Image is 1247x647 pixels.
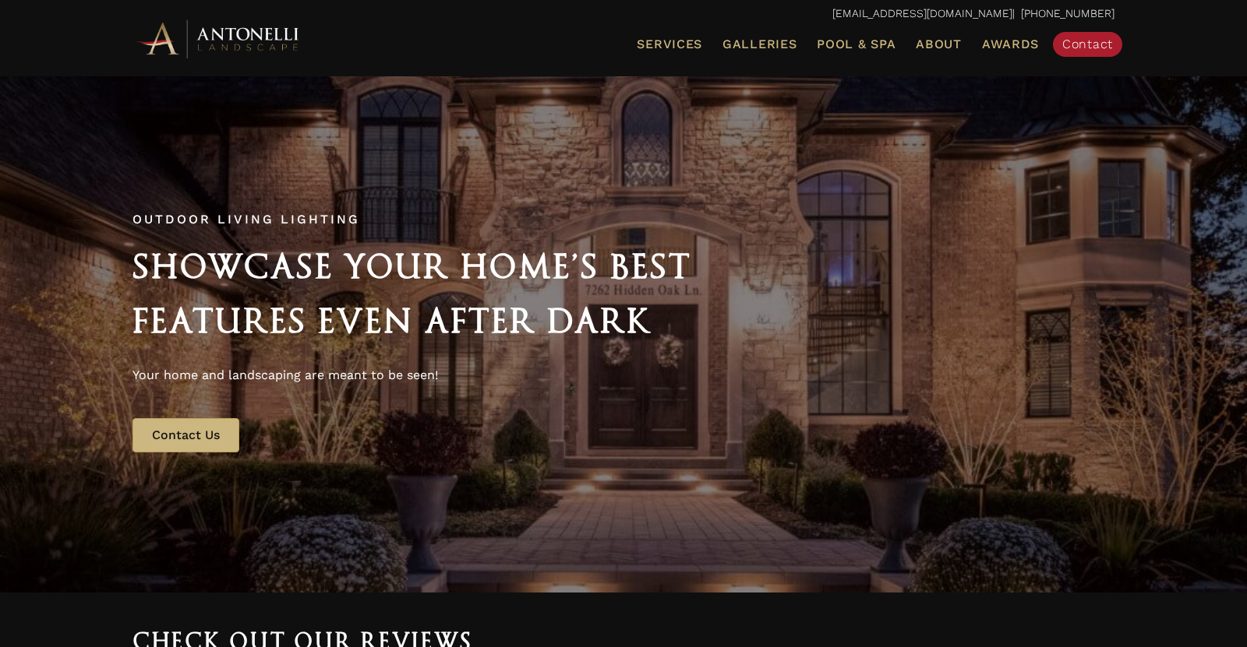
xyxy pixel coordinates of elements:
[132,212,360,227] span: Outdoor Living Lighting
[722,37,797,51] span: Galleries
[132,17,304,60] img: Antonelli Horizontal Logo
[910,34,968,55] a: About
[716,34,803,55] a: Galleries
[916,38,962,51] span: About
[1062,37,1113,51] span: Contact
[132,418,239,452] a: Contact Us
[631,34,708,55] a: Services
[832,7,1012,19] a: [EMAIL_ADDRESS][DOMAIN_NAME]
[976,34,1045,55] a: Awards
[132,4,1115,24] p: | [PHONE_NUMBER]
[637,38,702,51] span: Services
[982,37,1039,51] span: Awards
[132,247,691,340] span: Showcase Your Home’s Best Features Even After Dark
[1053,32,1122,57] a: Contact
[152,427,220,442] span: Contact Us
[811,34,902,55] a: Pool & Spa
[132,367,438,382] span: Your home and landscaping are meant to be seen!
[817,37,896,51] span: Pool & Spa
